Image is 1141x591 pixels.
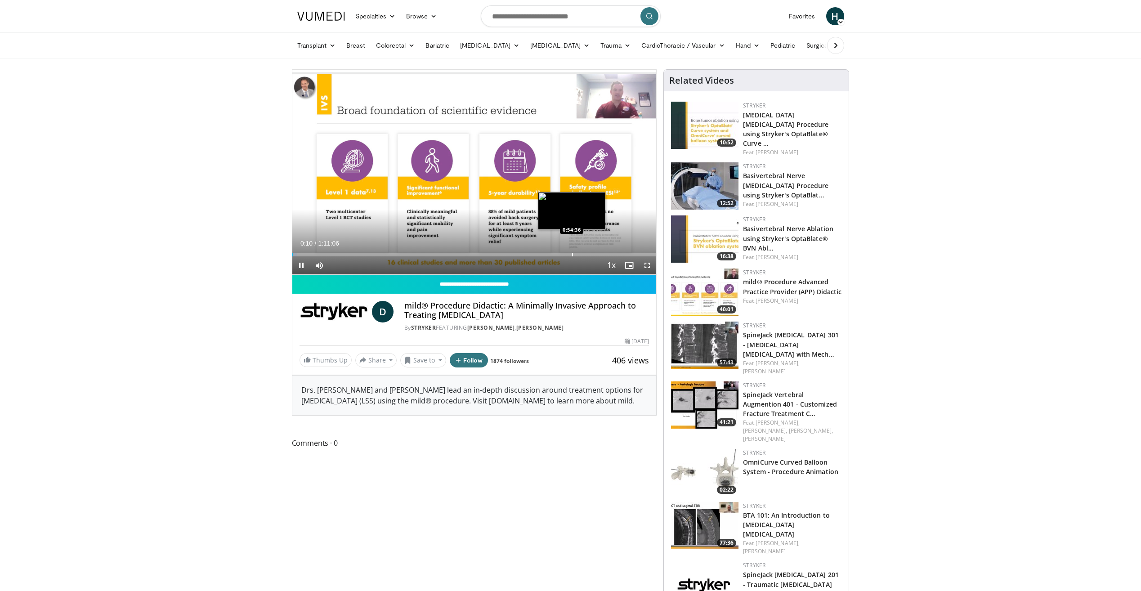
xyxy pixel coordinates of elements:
[525,36,595,54] a: [MEDICAL_DATA]
[671,502,738,549] a: 77:36
[801,36,873,54] a: Surgical Oncology
[404,301,649,320] h4: mild® Procedure Didactic: A Minimally Invasive Approach to Treating [MEDICAL_DATA]
[450,353,488,367] button: Follow
[292,253,657,256] div: Progress Bar
[671,449,738,496] img: 6ed72550-aece-4dce-88ed-d63958b6dcb3.150x105_q85_crop-smart_upscale.jpg
[671,102,738,149] img: 0f0d9d51-420c-42d6-ac87-8f76a25ca2f4.150x105_q85_crop-smart_upscale.jpg
[638,256,656,274] button: Fullscreen
[292,70,657,275] video-js: Video Player
[743,390,837,418] a: SpineJack Vertebral Augmention 401 - Customized Fracture Treatment C…
[315,240,317,247] span: /
[371,36,421,54] a: Colorectal
[743,570,839,588] a: SpineJack [MEDICAL_DATA] 201 - Traumatic [MEDICAL_DATA]
[743,162,765,170] a: Stryker
[400,353,446,367] button: Save to
[310,256,328,274] button: Mute
[671,269,738,316] a: 40:01
[756,200,798,208] a: [PERSON_NAME]
[756,359,800,367] a: [PERSON_NAME],
[669,75,734,86] h4: Related Videos
[743,547,786,555] a: [PERSON_NAME]
[538,192,605,230] img: image.jpeg
[743,458,838,476] a: OmniCurve Curved Balloon System - Procedure Animation
[300,353,352,367] a: Thumbs Up
[743,561,765,569] a: Stryker
[756,253,798,261] a: [PERSON_NAME]
[671,322,738,369] a: 57:43
[730,36,765,54] a: Hand
[671,269,738,316] img: 4f822da0-6aaa-4e81-8821-7a3c5bb607c6.150x105_q85_crop-smart_upscale.jpg
[743,449,765,457] a: Stryker
[743,269,765,276] a: Stryker
[671,162,738,210] a: 12:52
[625,337,649,345] div: [DATE]
[355,353,397,367] button: Share
[411,324,436,331] a: Stryker
[292,437,657,449] span: Comments 0
[743,322,765,329] a: Stryker
[743,253,841,261] div: Feat.
[743,359,841,376] div: Feat.
[756,539,800,547] a: [PERSON_NAME],
[516,324,564,331] a: [PERSON_NAME]
[743,224,833,252] a: Basivertebral Nerve Ablation using Stryker's OptaBlate® BVN Abl…
[743,148,841,157] div: Feat.
[612,355,649,366] span: 406 views
[481,5,661,27] input: Search topics, interventions
[420,36,455,54] a: Bariatric
[717,305,736,313] span: 40:01
[717,486,736,494] span: 02:22
[717,252,736,260] span: 16:38
[341,36,370,54] a: Breast
[636,36,730,54] a: CardioThoracic / Vascular
[602,256,620,274] button: Playback Rate
[318,240,339,247] span: 1:11:06
[350,7,401,25] a: Specialties
[372,301,394,322] a: D
[292,36,341,54] a: Transplant
[765,36,801,54] a: Pediatric
[671,381,738,429] img: b9a1412c-fd19-4ce2-a72e-1fe551ae4065.150x105_q85_crop-smart_upscale.jpg
[717,539,736,547] span: 77:36
[743,171,828,199] a: Basivertebral Nerve [MEDICAL_DATA] Procedure using Stryker's OptaBlat…
[743,511,830,538] a: BTA 101: An Introduction to [MEDICAL_DATA] [MEDICAL_DATA]
[756,148,798,156] a: [PERSON_NAME]
[717,139,736,147] span: 10:52
[743,200,841,208] div: Feat.
[783,7,821,25] a: Favorites
[671,381,738,429] a: 41:21
[743,278,841,295] a: mild® Procedure Advanced Practice Provider (APP) Didactic
[743,331,839,358] a: SpineJack [MEDICAL_DATA] 301 - [MEDICAL_DATA] [MEDICAL_DATA] with Mech…
[671,502,738,549] img: 2a746d60-1db1-48f3-96ea-55919af735f0.150x105_q85_crop-smart_upscale.jpg
[743,102,765,109] a: Stryker
[743,419,841,443] div: Feat.
[671,449,738,496] a: 02:22
[789,427,833,434] a: [PERSON_NAME],
[743,539,841,555] div: Feat.
[297,12,345,21] img: VuMedi Logo
[490,357,529,365] a: 1874 followers
[671,102,738,149] a: 10:52
[595,36,636,54] a: Trauma
[743,435,786,443] a: [PERSON_NAME]
[671,215,738,263] img: efc84703-49da-46b6-9c7b-376f5723817c.150x105_q85_crop-smart_upscale.jpg
[671,215,738,263] a: 16:38
[717,418,736,426] span: 41:21
[743,297,841,305] div: Feat.
[401,7,442,25] a: Browse
[671,322,738,369] img: 3f71025c-3002-4ac4-b36d-5ce8ecbbdc51.150x105_q85_crop-smart_upscale.jpg
[826,7,844,25] a: H
[717,358,736,367] span: 57:43
[300,240,313,247] span: 0:10
[671,162,738,210] img: defb5e87-9a59-4e45-9c94-ca0bb38673d3.150x105_q85_crop-smart_upscale.jpg
[717,199,736,207] span: 12:52
[620,256,638,274] button: Enable picture-in-picture mode
[300,301,368,322] img: Stryker
[743,215,765,223] a: Stryker
[743,502,765,510] a: Stryker
[404,324,649,332] div: By FEATURING ,
[743,367,786,375] a: [PERSON_NAME]
[743,381,765,389] a: Stryker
